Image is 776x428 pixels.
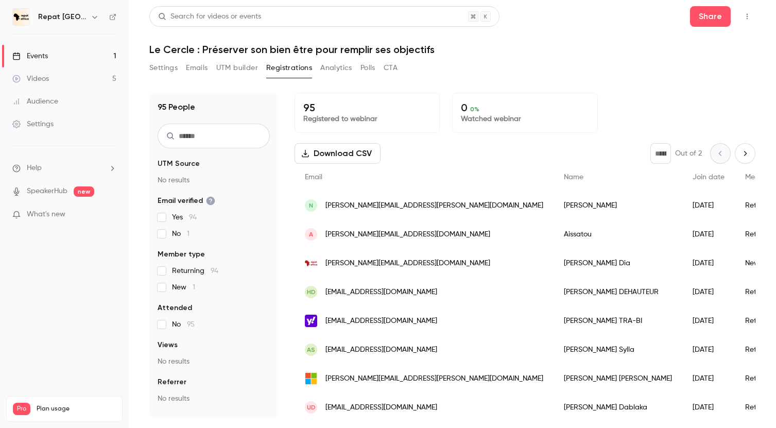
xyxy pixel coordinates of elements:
iframe: Noticeable Trigger [104,210,116,219]
img: Repat Africa [13,9,29,25]
span: 0 % [470,106,479,113]
p: No results [158,356,270,367]
img: repat.africa [305,257,317,269]
button: Polls [360,60,375,76]
a: SpeakerHub [27,186,67,197]
span: new [74,186,94,197]
p: 95 [303,101,431,114]
p: No results [158,175,270,185]
span: Join date [693,174,725,181]
button: CTA [384,60,398,76]
button: Emails [186,60,208,76]
span: Referrer [158,377,186,387]
div: [PERSON_NAME] [554,191,682,220]
span: Attended [158,303,192,313]
div: [DATE] [682,249,735,278]
span: [PERSON_NAME][EMAIL_ADDRESS][DOMAIN_NAME] [325,258,490,269]
button: UTM builder [216,60,258,76]
span: N [309,201,313,210]
p: 0 [461,101,589,114]
div: Search for videos or events [158,11,261,22]
span: 95 [187,321,195,328]
button: Next page [735,143,755,164]
button: Registrations [266,60,312,76]
p: No results [158,393,270,404]
div: Videos [12,74,49,84]
div: [PERSON_NAME] Dablaka [554,393,682,422]
span: Member type [158,249,205,260]
span: 1 [193,284,195,291]
span: HD [307,287,316,297]
div: [PERSON_NAME] Dia [554,249,682,278]
span: [PERSON_NAME][EMAIL_ADDRESS][DOMAIN_NAME] [325,229,490,240]
div: Audience [12,96,58,107]
span: What's new [27,209,65,220]
h1: 95 People [158,101,195,113]
div: Events [12,51,48,61]
span: [EMAIL_ADDRESS][DOMAIN_NAME] [325,316,437,327]
span: [EMAIL_ADDRESS][DOMAIN_NAME] [325,402,437,413]
span: Help [27,163,42,174]
span: No [172,319,195,330]
div: Aissatou [554,220,682,249]
img: hotmail.no [305,372,317,385]
span: UD [307,403,316,412]
span: No [172,229,189,239]
span: [EMAIL_ADDRESS][DOMAIN_NAME] [325,345,437,355]
div: [DATE] [682,393,735,422]
span: A [309,230,313,239]
section: facet-groups [158,159,270,404]
span: Returning [172,266,218,276]
div: [DATE] [682,335,735,364]
span: Email [305,174,322,181]
p: Out of 2 [675,148,702,159]
p: Registered to webinar [303,114,431,124]
div: [DATE] [682,278,735,306]
div: [PERSON_NAME] Sylla [554,335,682,364]
span: Plan usage [37,405,116,413]
span: Name [564,174,583,181]
button: Analytics [320,60,352,76]
span: Email verified [158,196,215,206]
div: [DATE] [682,364,735,393]
span: [EMAIL_ADDRESS][DOMAIN_NAME] [325,287,437,298]
div: [PERSON_NAME] DEHAUTEUR [554,278,682,306]
h1: Le Cercle : Préserver son bien être pour remplir ses objectifs [149,43,755,56]
span: UTM Source [158,159,200,169]
div: [PERSON_NAME] TRA-BI [554,306,682,335]
div: [DATE] [682,220,735,249]
div: Settings [12,119,54,129]
button: Settings [149,60,178,76]
li: help-dropdown-opener [12,163,116,174]
button: Share [690,6,731,27]
span: 94 [189,214,197,221]
div: [DATE] [682,306,735,335]
span: [PERSON_NAME][EMAIL_ADDRESS][PERSON_NAME][DOMAIN_NAME] [325,373,543,384]
div: [PERSON_NAME] [PERSON_NAME] [554,364,682,393]
span: AS [307,345,315,354]
span: 1 [187,230,189,237]
button: Download CSV [295,143,381,164]
span: 94 [211,267,218,275]
h6: Repat [GEOGRAPHIC_DATA] [38,12,87,22]
span: [PERSON_NAME][EMAIL_ADDRESS][PERSON_NAME][DOMAIN_NAME] [325,200,543,211]
div: [DATE] [682,191,735,220]
img: yahoo.fr [305,315,317,327]
p: Watched webinar [461,114,589,124]
span: New [172,282,195,293]
span: Yes [172,212,197,222]
span: Views [158,340,178,350]
span: Pro [13,403,30,415]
